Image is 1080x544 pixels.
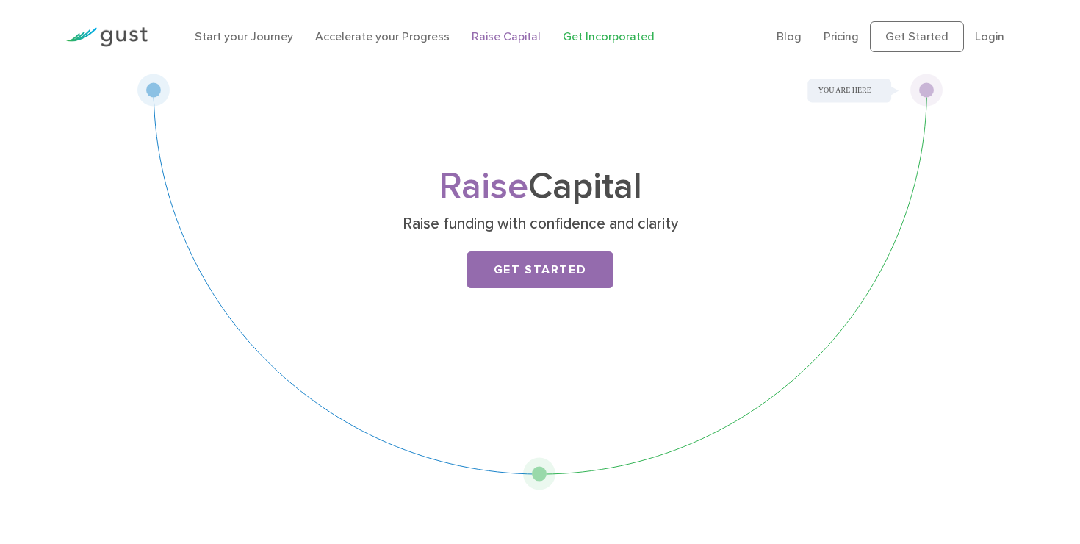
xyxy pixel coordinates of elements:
p: Raise funding with confidence and clarity [256,214,825,235]
a: Start your Journey [195,29,293,43]
a: Pricing [824,29,859,43]
img: Gust Logo [65,27,148,47]
h1: Capital [250,170,830,204]
a: Blog [777,29,802,43]
a: Get Started [870,21,964,52]
a: Get Started [467,251,613,288]
a: Raise Capital [472,29,541,43]
a: Get Incorporated [563,29,655,43]
a: Accelerate your Progress [315,29,450,43]
span: Raise [439,165,528,208]
a: Login [975,29,1004,43]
